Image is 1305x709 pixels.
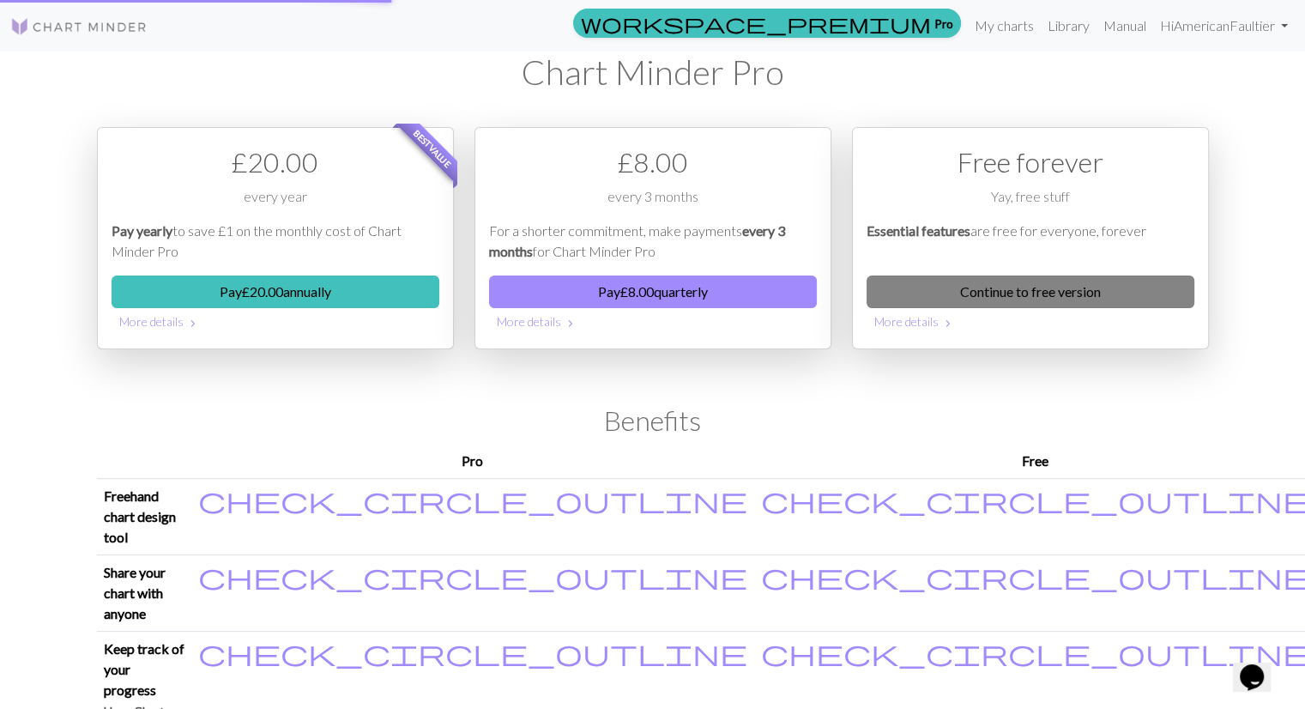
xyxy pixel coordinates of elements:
button: More details [112,308,439,335]
span: Best value [396,112,468,185]
a: Library [1041,9,1097,43]
i: Included [198,486,747,513]
a: Pro [573,9,961,38]
div: Free option [852,127,1209,349]
button: More details [867,308,1194,335]
a: My charts [968,9,1041,43]
a: Continue to free version [867,276,1194,308]
button: Pay£8.00quarterly [489,276,817,308]
span: workspace_premium [581,11,931,35]
div: every year [112,186,439,221]
a: HiAmericanFaultier [1153,9,1295,43]
p: to save £1 on the monthly cost of Chart Minder Pro [112,221,439,262]
div: £ 20.00 [112,142,439,183]
img: Logo [10,16,148,37]
span: chevron_right [564,315,577,332]
div: £ 8.00 [489,142,817,183]
span: check_circle_outline [198,483,747,516]
div: Payment option 2 [474,127,831,349]
button: More details [489,308,817,335]
h2: Benefits [97,404,1209,437]
div: every 3 months [489,186,817,221]
span: check_circle_outline [198,636,747,669]
p: Freehand chart design tool [104,486,184,548]
span: chevron_right [186,315,200,332]
iframe: chat widget [1233,640,1288,692]
div: Free forever [867,142,1194,183]
p: Share your chart with anyone [104,562,184,624]
em: Pay yearly [112,222,172,239]
div: Yay, free stuff [867,186,1194,221]
i: Included [198,562,747,590]
p: Keep track of your progress [104,639,184,700]
em: every 3 months [489,222,785,259]
p: are free for everyone, forever [867,221,1194,262]
i: Included [198,639,747,666]
div: Payment option 1 [97,127,454,349]
em: Essential features [867,222,970,239]
p: For a shorter commitment, make payments for Chart Minder Pro [489,221,817,262]
h1: Chart Minder Pro [97,52,1209,93]
span: chevron_right [941,315,955,332]
span: check_circle_outline [198,560,747,592]
button: Pay£20.00annually [112,276,439,308]
th: Pro [191,444,754,479]
a: Manual [1097,9,1153,43]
